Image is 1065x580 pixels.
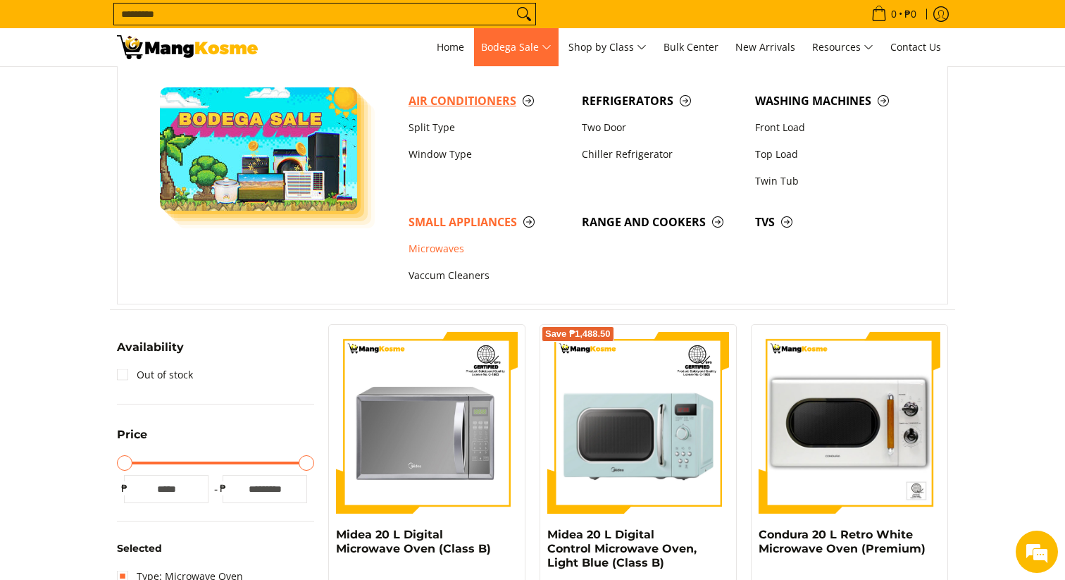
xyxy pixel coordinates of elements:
[336,332,518,514] img: Midea 20 L Digital Microwave Oven (Class B)
[582,214,741,231] span: Range and Cookers
[664,40,718,54] span: Bulk Center
[812,39,873,56] span: Resources
[160,87,357,211] img: Bodega Sale
[568,39,647,56] span: Shop by Class
[117,429,147,451] summary: Open
[272,28,948,66] nav: Main Menu
[748,209,921,235] a: TVs
[474,28,559,66] a: Bodega Sale
[805,28,880,66] a: Resources
[656,28,725,66] a: Bulk Center
[409,92,568,110] span: Air Conditioners
[883,28,948,66] a: Contact Us
[890,40,941,54] span: Contact Us
[336,528,491,555] a: Midea 20 L Digital Microwave Oven (Class B)
[547,332,729,514] img: Midea 20 L Digital Control Microwave Oven, Light Blue (Class B)
[437,40,464,54] span: Home
[409,214,568,231] span: Small Appliances
[117,429,147,440] span: Price
[575,209,748,235] a: Range and Cookers
[401,87,575,114] a: Air Conditioners
[117,342,184,364] summary: Open
[728,28,802,66] a: New Arrivals
[547,528,697,569] a: Midea 20 L Digital Control Microwave Oven, Light Blue (Class B)
[481,39,552,56] span: Bodega Sale
[117,543,314,555] h6: Selected
[759,332,940,514] img: condura-vintage-style-20-liter-micowave-oven-with-icc-sticker-class-a-full-front-view-mang-kosme
[513,4,535,25] button: Search
[430,28,471,66] a: Home
[401,114,575,141] a: Split Type
[575,114,748,141] a: Two Door
[545,330,611,338] span: Save ₱1,488.50
[401,209,575,235] a: Small Appliances
[117,481,131,495] span: ₱
[582,92,741,110] span: Refrigerators
[755,214,914,231] span: TVs
[401,263,575,290] a: Vaccum Cleaners
[401,141,575,168] a: Window Type
[735,40,795,54] span: New Arrivals
[117,35,258,59] img: Small Appliances l Mang Kosme: Home Appliances Warehouse Sale Microwave Oven
[748,141,921,168] a: Top Load
[889,9,899,19] span: 0
[759,528,926,555] a: Condura 20 L Retro White Microwave Oven (Premium)
[748,168,921,195] a: Twin Tub
[117,342,184,353] span: Availability
[401,236,575,263] a: Microwaves
[575,141,748,168] a: Chiller Refrigerator
[748,87,921,114] a: Washing Machines
[117,364,193,386] a: Out of stock
[867,6,921,22] span: •
[755,92,914,110] span: Washing Machines
[216,481,230,495] span: ₱
[575,87,748,114] a: Refrigerators
[902,9,918,19] span: ₱0
[561,28,654,66] a: Shop by Class
[748,114,921,141] a: Front Load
